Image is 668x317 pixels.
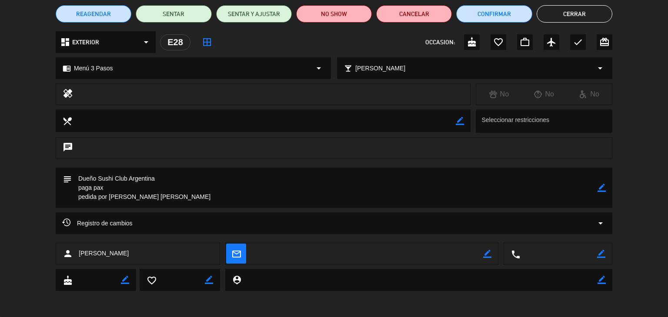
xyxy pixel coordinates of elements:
[62,116,72,125] i: local_dining
[62,174,72,184] i: subject
[567,89,612,100] div: No
[597,250,605,258] i: border_color
[63,275,72,285] i: cake
[63,248,73,259] i: person
[520,37,530,47] i: work_outline
[521,89,567,100] div: No
[56,5,131,23] button: REAGENDAR
[205,276,213,284] i: border_color
[456,5,532,23] button: Confirmar
[296,5,372,23] button: NO SHOW
[231,249,241,258] i: mail_outline
[595,218,606,228] i: arrow_drop_down
[74,63,113,73] span: Menú 3 Pasos
[511,249,520,259] i: local_phone
[216,5,292,23] button: SENTAR Y AJUSTAR
[136,5,211,23] button: SENTAR
[595,63,605,73] i: arrow_drop_down
[232,275,241,284] i: person_pin
[493,37,504,47] i: favorite_border
[160,34,190,50] div: E28
[202,37,212,47] i: border_all
[344,64,352,73] i: local_bar
[425,37,455,47] span: OCCASION:
[79,248,129,258] span: [PERSON_NAME]
[573,37,583,47] i: check
[598,184,606,192] i: border_color
[598,276,606,284] i: border_color
[467,37,477,47] i: cake
[63,88,73,100] i: healing
[456,117,464,125] i: border_color
[72,37,99,47] span: EXTERIOR
[63,142,73,154] i: chat
[546,37,557,47] i: airplanemode_active
[314,63,324,73] i: arrow_drop_down
[63,64,71,73] i: chrome_reader_mode
[121,276,129,284] i: border_color
[141,37,151,47] i: arrow_drop_down
[76,10,111,19] span: REAGENDAR
[537,5,612,23] button: Cerrar
[476,89,521,100] div: No
[376,5,452,23] button: Cancelar
[483,250,491,258] i: border_color
[147,275,156,285] i: favorite_border
[60,37,70,47] i: dashboard
[62,218,133,228] span: Registro de cambios
[599,37,610,47] i: card_giftcard
[355,63,405,73] span: [PERSON_NAME]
